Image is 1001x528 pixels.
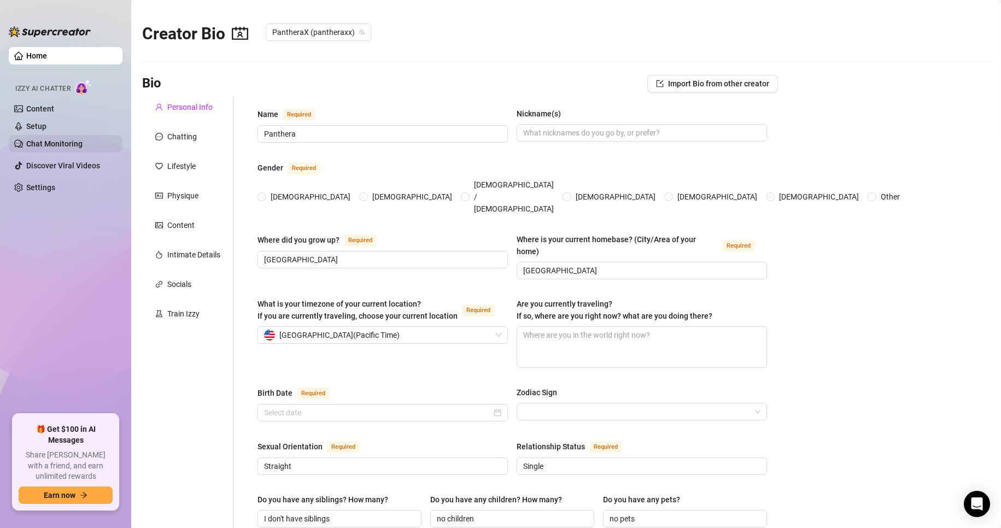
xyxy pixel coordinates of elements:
[517,108,561,120] div: Nickname(s)
[167,219,195,231] div: Content
[19,424,113,445] span: 🎁 Get $100 in AI Messages
[155,310,163,318] span: experiment
[264,254,499,266] input: Where did you grow up?
[167,101,213,113] div: Personal Info
[264,330,275,341] img: us
[257,440,372,453] label: Sexual Orientation
[167,249,220,261] div: Intimate Details
[26,51,47,60] a: Home
[257,494,396,506] label: Do you have any siblings? How many?
[26,183,55,192] a: Settings
[656,80,664,87] span: import
[75,79,92,95] img: AI Chatter
[517,386,557,398] div: Zodiac Sign
[232,25,248,42] span: contacts
[571,191,660,203] span: [DEMOGRAPHIC_DATA]
[167,278,191,290] div: Socials
[44,491,75,500] span: Earn now
[257,234,339,246] div: Where did you grow up?
[359,29,365,36] span: team
[167,308,200,320] div: Train Izzy
[155,103,163,111] span: user
[257,161,332,174] label: Gender
[462,304,495,316] span: Required
[603,494,688,506] label: Do you have any pets?
[517,386,565,398] label: Zodiac Sign
[257,494,388,506] div: Do you have any siblings? How many?
[26,104,54,113] a: Content
[19,486,113,504] button: Earn nowarrow-right
[272,24,365,40] span: PantheraX (pantheraxx)
[430,494,570,506] label: Do you have any children? How many?
[257,441,323,453] div: Sexual Orientation
[517,108,569,120] label: Nickname(s)
[517,300,712,320] span: Are you currently traveling? If so, where are you right now? what are you doing there?
[155,221,163,229] span: picture
[155,251,163,259] span: fire
[26,161,100,170] a: Discover Viral Videos
[155,280,163,288] span: link
[257,108,278,120] div: Name
[257,233,389,247] label: Where did you grow up?
[344,234,377,247] span: Required
[775,191,863,203] span: [DEMOGRAPHIC_DATA]
[142,75,161,92] h3: Bio
[283,109,315,121] span: Required
[603,494,680,506] div: Do you have any pets?
[9,26,91,37] img: logo-BBDzfeDw.svg
[430,494,562,506] div: Do you have any children? How many?
[668,79,769,88] span: Import Bio from other creator
[257,300,458,320] span: What is your timezone of your current location? If you are currently traveling, choose your curre...
[264,128,499,140] input: Name
[589,441,622,453] span: Required
[517,440,634,453] label: Relationship Status
[264,407,491,419] input: Birth Date
[288,162,320,174] span: Required
[142,24,248,44] h2: Creator Bio
[517,233,718,257] div: Where is your current homebase? (City/Area of your home)
[155,133,163,140] span: message
[523,265,758,277] input: Where is your current homebase? (City/Area of your home)
[876,191,904,203] span: Other
[155,162,163,170] span: heart
[327,441,360,453] span: Required
[19,450,113,482] span: Share [PERSON_NAME] with a friend, and earn unlimited rewards
[167,190,198,202] div: Physique
[368,191,456,203] span: [DEMOGRAPHIC_DATA]
[610,513,758,525] input: Do you have any pets?
[523,127,758,139] input: Nickname(s)
[673,191,762,203] span: [DEMOGRAPHIC_DATA]
[266,191,355,203] span: [DEMOGRAPHIC_DATA]
[257,108,327,121] label: Name
[264,513,413,525] input: Do you have any siblings? How many?
[964,491,990,517] div: Open Intercom Messenger
[167,131,197,143] div: Chatting
[517,441,585,453] div: Relationship Status
[297,388,330,400] span: Required
[257,162,283,174] div: Gender
[647,75,778,92] button: Import Bio from other creator
[523,460,758,472] input: Relationship Status
[26,122,46,131] a: Setup
[155,192,163,200] span: idcard
[15,84,71,94] span: Izzy AI Chatter
[167,160,196,172] div: Lifestyle
[437,513,586,525] input: Do you have any children? How many?
[80,491,87,499] span: arrow-right
[470,179,558,215] span: [DEMOGRAPHIC_DATA] / [DEMOGRAPHIC_DATA]
[517,233,767,257] label: Where is your current homebase? (City/Area of your home)
[279,327,400,343] span: [GEOGRAPHIC_DATA] ( Pacific Time )
[257,387,292,399] div: Birth Date
[257,386,342,400] label: Birth Date
[722,240,755,252] span: Required
[264,460,499,472] input: Sexual Orientation
[26,139,83,148] a: Chat Monitoring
